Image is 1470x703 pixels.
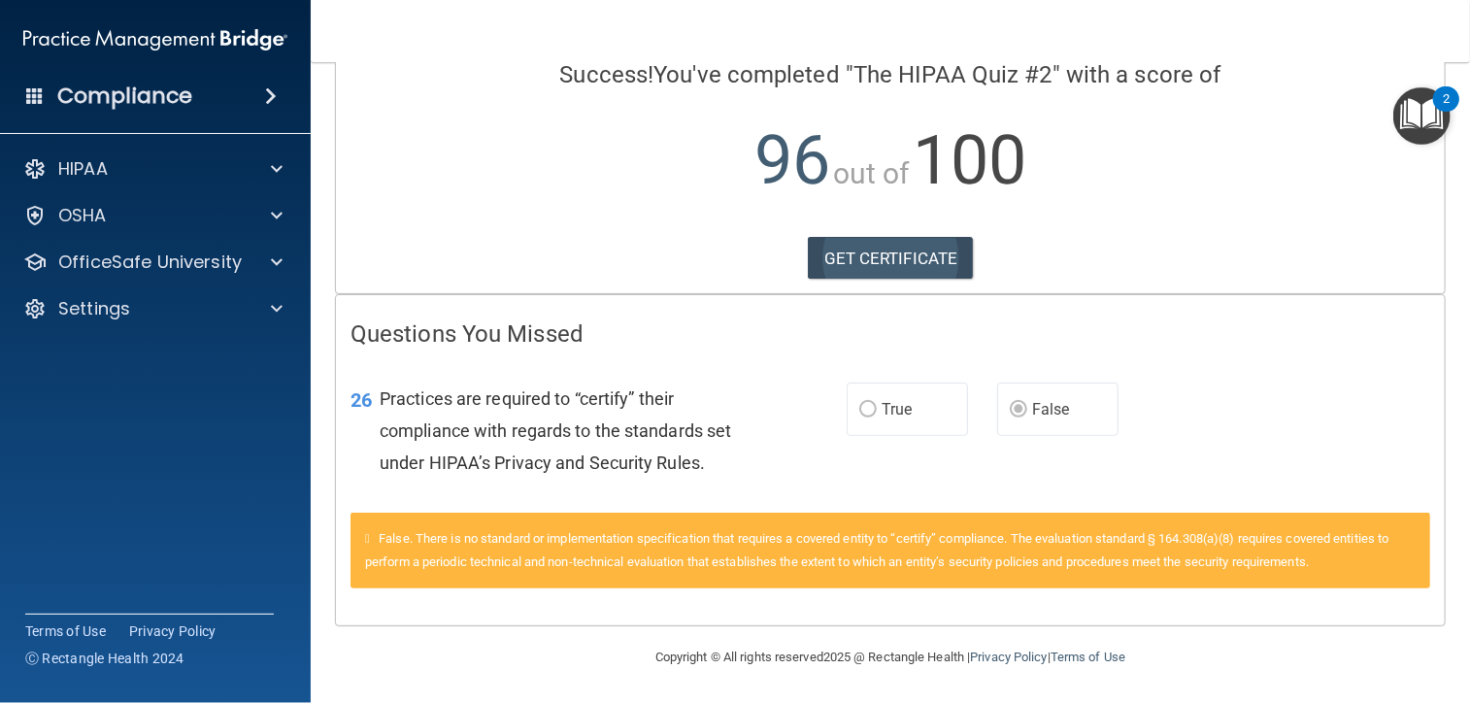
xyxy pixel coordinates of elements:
p: HIPAA [58,157,108,181]
h4: You've completed " " with a score of [351,62,1430,87]
input: False [1010,403,1027,418]
input: True [859,403,877,418]
a: Privacy Policy [129,621,217,641]
a: GET CERTIFICATE [808,237,974,280]
span: Ⓒ Rectangle Health 2024 [25,649,184,668]
a: Settings [23,297,283,320]
a: OSHA [23,204,283,227]
p: OSHA [58,204,107,227]
span: False. There is no standard or implementation specification that requires a covered entity to “ce... [365,531,1389,569]
a: OfficeSafe University [23,251,283,274]
h4: Questions You Missed [351,321,1430,347]
div: Copyright © All rights reserved 2025 @ Rectangle Health | | [536,626,1245,688]
span: 26 [351,388,372,412]
img: PMB logo [23,20,287,59]
a: HIPAA [23,157,283,181]
span: True [882,400,912,418]
div: 2 [1443,99,1450,124]
span: False [1032,400,1070,418]
button: Open Resource Center, 2 new notifications [1393,87,1451,145]
a: Privacy Policy [970,650,1047,664]
a: Terms of Use [25,621,106,641]
p: OfficeSafe University [58,251,242,274]
span: out of [833,156,910,190]
span: Practices are required to “certify” their compliance with regards to the standards set under HIPA... [380,388,731,473]
p: Settings [58,297,130,320]
span: The HIPAA Quiz #2 [853,61,1052,88]
span: Success! [559,61,653,88]
h4: Compliance [57,83,192,110]
span: 100 [913,120,1026,200]
span: 96 [754,120,830,200]
a: Terms of Use [1051,650,1125,664]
